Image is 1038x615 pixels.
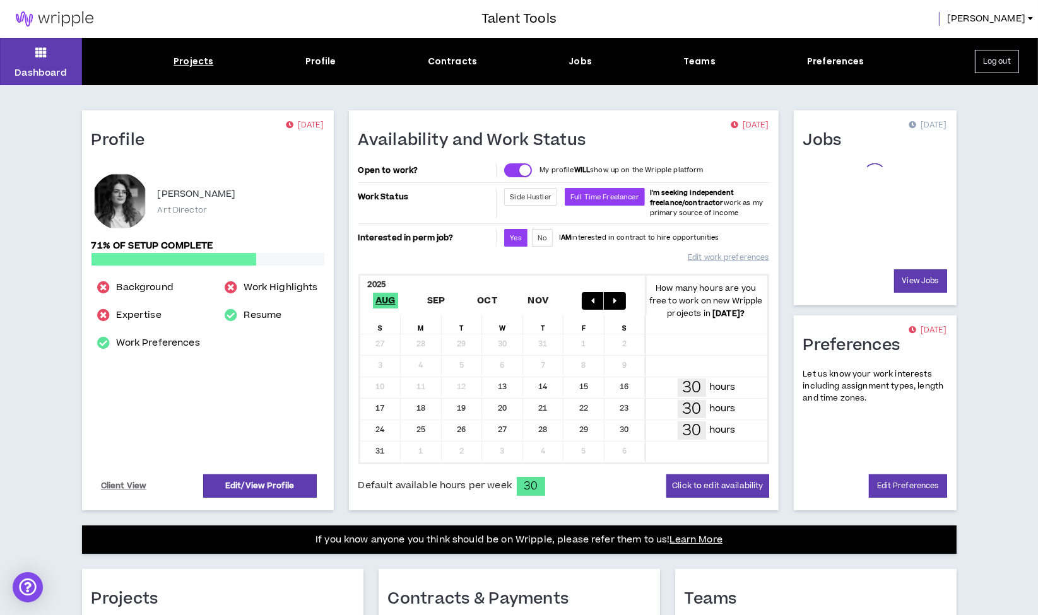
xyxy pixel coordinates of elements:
a: Background [116,280,173,295]
span: Yes [510,233,521,243]
span: [PERSON_NAME] [947,12,1025,26]
div: Contracts [428,55,477,68]
span: No [538,233,547,243]
span: Aug [373,293,398,308]
div: S [360,315,401,334]
div: Teams [683,55,716,68]
h1: Teams [685,589,746,609]
p: How many hours are you free to work on new Wripple projects in [645,282,767,320]
p: I interested in contract to hire opportunities [559,233,719,243]
h1: Availability and Work Status [358,131,596,151]
strong: AM [561,233,571,242]
span: Oct [475,293,500,308]
p: [DATE] [909,324,947,337]
div: W [482,315,523,334]
h1: Contracts & Payments [388,589,579,609]
h1: Preferences [803,336,910,356]
button: Log out [975,50,1019,73]
p: If you know anyone you think should be on Wripple, please refer them to us! [316,532,722,548]
div: T [523,315,564,334]
p: Art Director [158,204,207,216]
p: [PERSON_NAME] [158,187,236,202]
a: Edit Preferences [869,474,947,498]
a: View Jobs [894,269,947,293]
h1: Projects [91,589,168,609]
strong: WILL [574,165,591,175]
button: Click to edit availability [666,474,769,498]
div: Laura G. [91,173,148,230]
a: Expertise [116,308,161,323]
p: 71% of setup complete [91,239,324,253]
p: My profile show up on the Wripple platform [540,165,703,175]
a: Edit/View Profile [203,474,317,498]
div: Jobs [569,55,592,68]
div: Profile [305,55,336,68]
p: hours [709,402,736,416]
div: Projects [174,55,213,68]
div: Preferences [807,55,864,68]
h3: Talent Tools [481,9,557,28]
p: Open to work? [358,165,494,175]
p: [DATE] [731,119,769,132]
a: Resume [244,308,282,323]
span: Sep [425,293,448,308]
p: [DATE] [909,119,947,132]
span: Nov [525,293,551,308]
a: Work Preferences [116,336,199,351]
div: S [605,315,646,334]
a: Work Highlights [244,280,318,295]
p: Let us know your work interests including assignment types, length and time zones. [803,368,947,405]
p: hours [709,380,736,394]
p: Work Status [358,188,494,206]
div: M [401,315,442,334]
span: Side Hustler [510,192,551,202]
span: work as my primary source of income [650,188,763,218]
b: 2025 [368,279,386,290]
a: Edit work preferences [688,247,769,269]
a: Client View [99,475,149,497]
p: Dashboard [15,66,67,79]
div: F [563,315,605,334]
div: T [442,315,483,334]
a: Learn More [670,533,722,546]
h1: Jobs [803,131,851,151]
p: hours [709,423,736,437]
div: Open Intercom Messenger [13,572,43,602]
p: Interested in perm job? [358,229,494,247]
b: I'm seeking independent freelance/contractor [650,188,734,208]
p: [DATE] [286,119,324,132]
h1: Profile [91,131,155,151]
span: Default available hours per week [358,479,512,493]
b: [DATE] ? [712,308,745,319]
